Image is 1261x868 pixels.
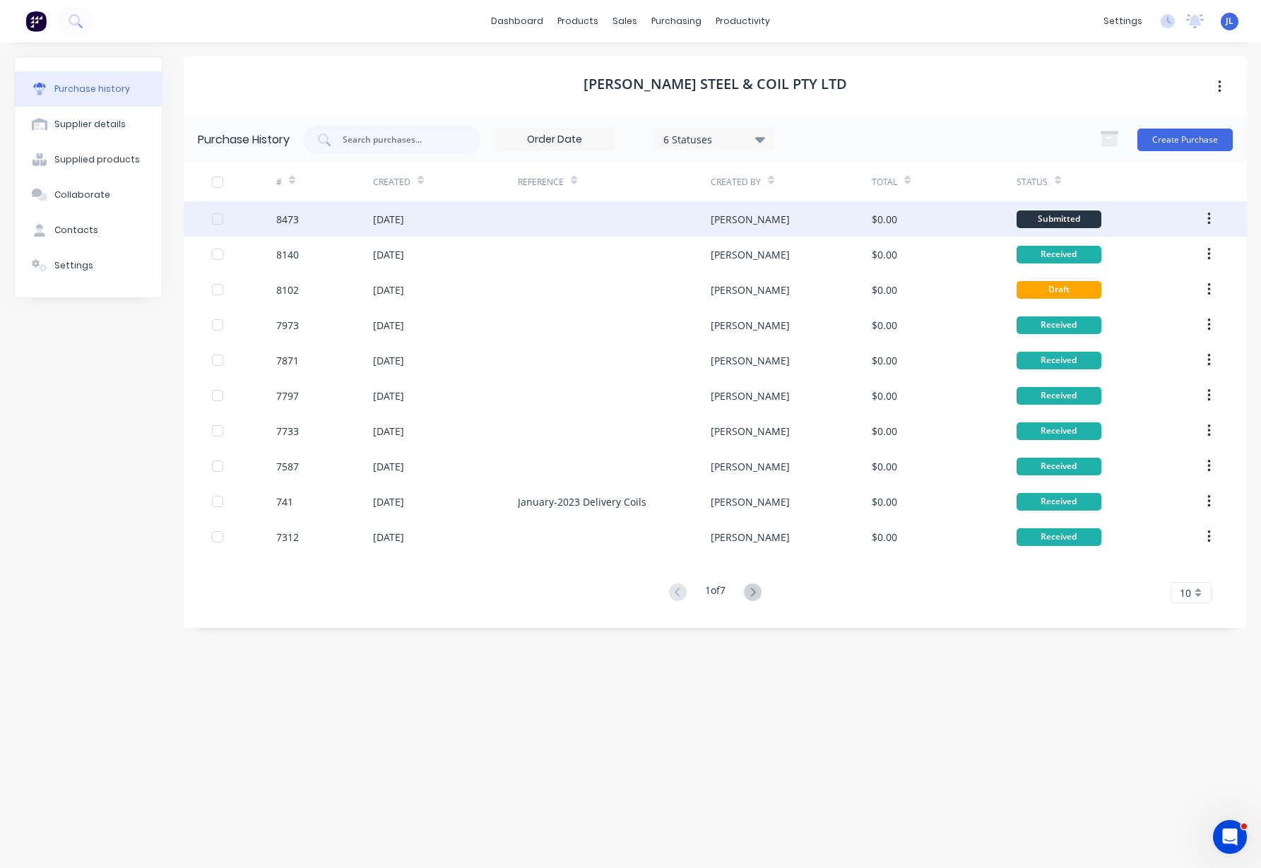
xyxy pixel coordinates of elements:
[1017,246,1101,263] div: Received
[872,494,897,509] div: $0.00
[54,224,98,237] div: Contacts
[276,459,299,474] div: 7587
[373,353,404,368] div: [DATE]
[15,213,162,248] button: Contacts
[373,459,404,474] div: [DATE]
[550,11,605,32] div: products
[54,83,130,95] div: Purchase history
[709,11,777,32] div: productivity
[373,494,404,509] div: [DATE]
[711,176,761,189] div: Created By
[276,283,299,297] div: 8102
[276,424,299,439] div: 7733
[711,353,790,368] div: [PERSON_NAME]
[1213,820,1247,854] iframe: Intercom live chat
[1180,585,1191,600] span: 10
[1017,422,1101,440] div: Received
[373,318,404,333] div: [DATE]
[373,530,404,545] div: [DATE]
[15,71,162,107] button: Purchase history
[872,247,897,262] div: $0.00
[711,494,790,509] div: [PERSON_NAME]
[276,494,293,509] div: 741
[711,247,790,262] div: [PERSON_NAME]
[54,259,93,272] div: Settings
[198,131,290,148] div: Purchase History
[711,424,790,439] div: [PERSON_NAME]
[373,247,404,262] div: [DATE]
[15,142,162,177] button: Supplied products
[872,424,897,439] div: $0.00
[705,583,726,603] div: 1 of 7
[54,189,110,201] div: Collaborate
[495,129,614,150] input: Order Date
[518,494,646,509] div: January-2023 Delivery Coils
[1137,129,1233,151] button: Create Purchase
[518,176,564,189] div: Reference
[872,318,897,333] div: $0.00
[1226,15,1233,28] span: JL
[872,212,897,227] div: $0.00
[373,176,410,189] div: Created
[872,176,897,189] div: Total
[711,459,790,474] div: [PERSON_NAME]
[1017,316,1101,334] div: Received
[373,212,404,227] div: [DATE]
[1017,176,1048,189] div: Status
[644,11,709,32] div: purchasing
[276,212,299,227] div: 8473
[15,177,162,213] button: Collaborate
[1017,352,1101,369] div: Received
[25,11,47,32] img: Factory
[605,11,644,32] div: sales
[711,530,790,545] div: [PERSON_NAME]
[1017,528,1101,546] div: Received
[872,530,897,545] div: $0.00
[1017,387,1101,405] div: Received
[711,388,790,403] div: [PERSON_NAME]
[276,247,299,262] div: 8140
[276,388,299,403] div: 7797
[1017,458,1101,475] div: Received
[1017,493,1101,511] div: Received
[373,283,404,297] div: [DATE]
[872,353,897,368] div: $0.00
[1017,210,1101,228] div: Submitted
[711,212,790,227] div: [PERSON_NAME]
[276,176,282,189] div: #
[373,388,404,403] div: [DATE]
[276,318,299,333] div: 7973
[1017,281,1101,299] div: Draft
[872,283,897,297] div: $0.00
[484,11,550,32] a: dashboard
[872,388,897,403] div: $0.00
[276,353,299,368] div: 7871
[872,459,897,474] div: $0.00
[711,318,790,333] div: [PERSON_NAME]
[711,283,790,297] div: [PERSON_NAME]
[373,424,404,439] div: [DATE]
[1096,11,1149,32] div: settings
[276,530,299,545] div: 7312
[15,107,162,142] button: Supplier details
[54,118,126,131] div: Supplier details
[663,131,764,146] div: 6 Statuses
[54,153,140,166] div: Supplied products
[584,76,847,93] h1: [PERSON_NAME] Steel & Coil Pty Ltd
[341,133,458,147] input: Search purchases...
[15,248,162,283] button: Settings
